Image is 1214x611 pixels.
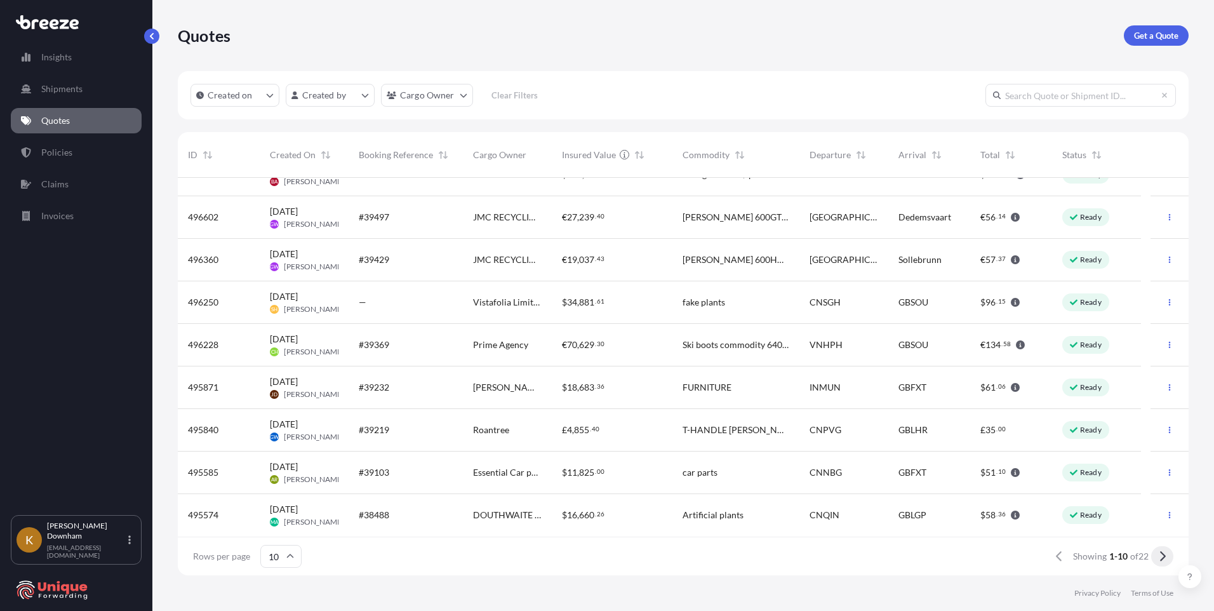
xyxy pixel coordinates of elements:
[572,426,574,434] span: ,
[683,424,789,436] span: T-HANDLE [PERSON_NAME] KEY
[683,381,731,394] span: FURNITURE
[980,255,985,264] span: €
[562,511,567,520] span: $
[985,170,1001,179] span: 323
[188,211,218,224] span: 496602
[16,580,89,600] img: organization-logo
[479,85,550,105] button: Clear Filters
[473,211,542,224] span: JMC RECYCLING LTD
[284,219,344,229] span: [PERSON_NAME]
[188,509,218,521] span: 495574
[473,381,542,394] span: [PERSON_NAME]
[683,211,789,224] span: [PERSON_NAME] 600GT Shear x2
[577,340,579,349] span: ,
[270,418,298,431] span: [DATE]
[898,509,926,521] span: GBLGP
[579,383,594,392] span: 683
[284,389,344,399] span: [PERSON_NAME]
[898,381,926,394] span: GBFXT
[584,170,599,179] span: 824
[270,460,298,473] span: [DATE]
[562,426,567,434] span: £
[577,383,579,392] span: ,
[590,427,591,431] span: .
[980,426,985,434] span: £
[1080,212,1102,222] p: Ready
[381,84,473,107] button: cargoOwner Filter options
[11,203,142,229] a: Invoices
[302,89,347,102] p: Created by
[284,177,344,187] span: [PERSON_NAME]
[996,384,997,389] span: .
[188,424,218,436] span: 495840
[595,299,596,304] span: .
[270,503,298,516] span: [DATE]
[359,424,389,436] span: #39219
[359,339,389,351] span: #39369
[595,257,596,261] span: .
[359,381,389,394] span: #39232
[577,255,579,264] span: ,
[359,509,389,521] span: #38488
[595,214,596,218] span: .
[473,509,542,521] span: DOUTHWAITE & CO LIMITED
[270,205,298,218] span: [DATE]
[208,89,253,102] p: Created on
[11,76,142,102] a: Shipments
[597,384,604,389] span: 36
[980,213,985,222] span: €
[1080,255,1102,265] p: Ready
[810,339,843,351] span: VNHPH
[270,516,278,528] span: MA
[996,427,997,431] span: .
[1109,550,1128,563] span: 1-10
[898,339,928,351] span: GBSOU
[286,84,375,107] button: createdBy Filter options
[683,509,744,521] span: Artificial plants
[1131,588,1173,598] a: Terms of Use
[1074,588,1121,598] a: Privacy Policy
[597,469,604,474] span: 00
[810,466,842,479] span: CNNBG
[1073,550,1107,563] span: Showing
[567,383,577,392] span: 18
[898,149,926,161] span: Arrival
[473,466,542,479] span: Essential Car parts
[810,211,878,224] span: [GEOGRAPHIC_DATA]
[595,469,596,474] span: .
[284,474,344,485] span: [PERSON_NAME]
[985,468,996,477] span: 51
[996,214,997,218] span: .
[562,149,616,161] span: Insured Value
[1089,147,1104,163] button: Sort
[473,339,528,351] span: Prime Agency
[1124,25,1189,46] a: Get a Quote
[188,466,218,479] span: 495585
[1080,297,1102,307] p: Ready
[188,149,197,161] span: ID
[193,550,250,563] span: Rows per page
[683,296,725,309] span: fake plants
[271,346,278,358] span: CH
[985,511,996,520] span: 58
[41,178,69,191] p: Claims
[271,175,277,188] span: BA
[632,147,647,163] button: Sort
[473,424,509,436] span: Roantree
[270,290,298,303] span: [DATE]
[567,468,577,477] span: 11
[567,426,572,434] span: 4
[562,383,567,392] span: $
[597,512,604,516] span: 26
[1003,342,1011,346] span: 58
[980,383,985,392] span: $
[284,347,344,357] span: [PERSON_NAME]
[25,534,33,546] span: K
[562,298,567,307] span: $
[980,170,985,179] span: $
[359,296,366,309] span: —
[562,255,567,264] span: €
[359,253,389,266] span: #39429
[579,468,594,477] span: 825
